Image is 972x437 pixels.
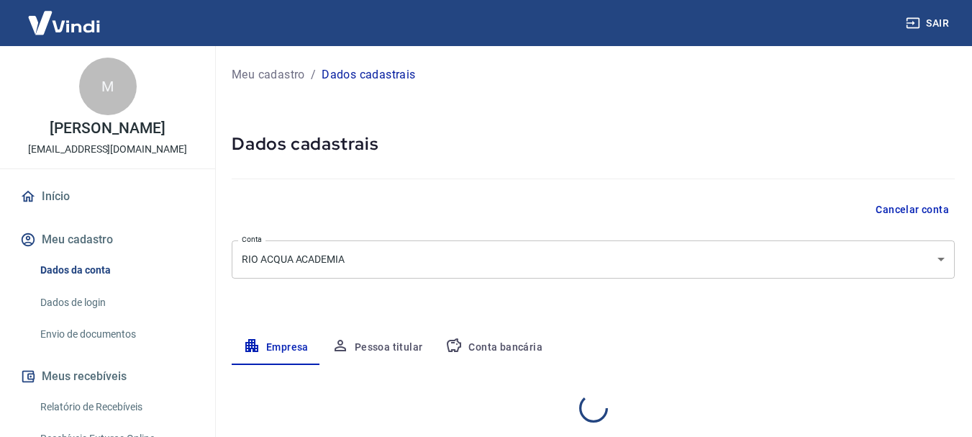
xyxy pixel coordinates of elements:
[434,330,554,365] button: Conta bancária
[242,234,262,245] label: Conta
[320,330,435,365] button: Pessoa titular
[311,66,316,84] p: /
[50,121,165,136] p: [PERSON_NAME]
[79,58,137,115] div: M
[17,224,198,256] button: Meu cadastro
[903,10,955,37] button: Sair
[870,197,955,223] button: Cancelar conta
[232,240,955,279] div: RIO ACQUA ACADEMIA
[35,288,198,317] a: Dados de login
[232,66,305,84] a: Meu cadastro
[17,1,111,45] img: Vindi
[17,361,198,392] button: Meus recebíveis
[232,132,955,156] h5: Dados cadastrais
[17,181,198,212] a: Início
[35,256,198,285] a: Dados da conta
[322,66,415,84] p: Dados cadastrais
[35,320,198,349] a: Envio de documentos
[35,392,198,422] a: Relatório de Recebíveis
[232,330,320,365] button: Empresa
[28,142,187,157] p: [EMAIL_ADDRESS][DOMAIN_NAME]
